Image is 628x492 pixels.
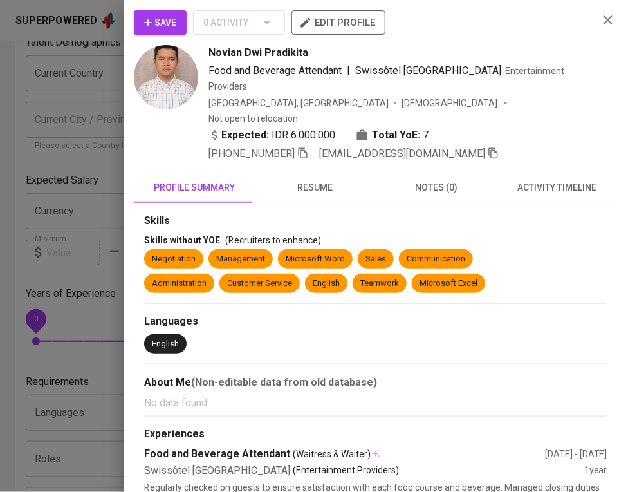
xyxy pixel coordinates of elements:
[545,448,607,460] div: [DATE] - [DATE]
[420,278,477,290] div: Microsoft Excel
[313,278,340,290] div: English
[144,464,584,479] div: Swissôtel [GEOGRAPHIC_DATA]
[208,128,335,143] div: IDR 6.000.000
[144,375,607,390] div: About Me
[191,376,377,388] b: (Non-editable data from old database)
[134,45,198,109] img: 0e78bdcebe21d1f7c9bd6531122b75f0.jpeg
[221,128,269,143] b: Expected:
[208,64,342,77] span: Food and Beverage Attendant
[263,180,368,196] span: resume
[291,17,385,27] a: edit profile
[208,147,295,160] span: [PHONE_NUMBER]
[144,214,607,229] div: Skills
[407,253,465,265] div: Communication
[584,464,607,479] div: 1 year
[293,448,371,460] span: (Waitress & Waiter)
[216,253,265,265] div: Management
[227,278,292,290] div: Customer Service
[347,63,350,79] span: |
[144,395,607,411] p: No data found.
[144,314,607,329] div: Languages
[225,235,321,245] span: (Recruiters to enhance)
[152,338,179,350] div: English
[286,253,345,265] div: Microsoft Word
[208,112,298,125] p: Not open to relocation
[152,253,196,265] div: Negotiation
[365,253,386,265] div: Sales
[142,180,247,196] span: profile summary
[293,464,399,479] p: (Entertainment Providers)
[291,10,385,35] button: edit profile
[144,427,607,442] div: Experiences
[319,147,485,160] span: [EMAIL_ADDRESS][DOMAIN_NAME]
[360,278,399,290] div: Teamwork
[144,235,220,245] span: Skills without YOE
[504,180,610,196] span: activity timeline
[134,10,187,35] button: Save
[402,97,499,109] span: [DEMOGRAPHIC_DATA]
[302,14,375,31] span: edit profile
[152,278,207,290] div: Administration
[144,447,545,462] div: Food and Beverage Attendant
[355,64,501,77] span: Swissôtel [GEOGRAPHIC_DATA]
[372,128,420,143] b: Total YoE:
[208,45,308,61] span: Novian Dwi Pradikita
[144,15,176,31] span: Save
[383,180,489,196] span: notes (0)
[423,128,429,143] span: 7
[208,97,389,109] div: [GEOGRAPHIC_DATA], [GEOGRAPHIC_DATA]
